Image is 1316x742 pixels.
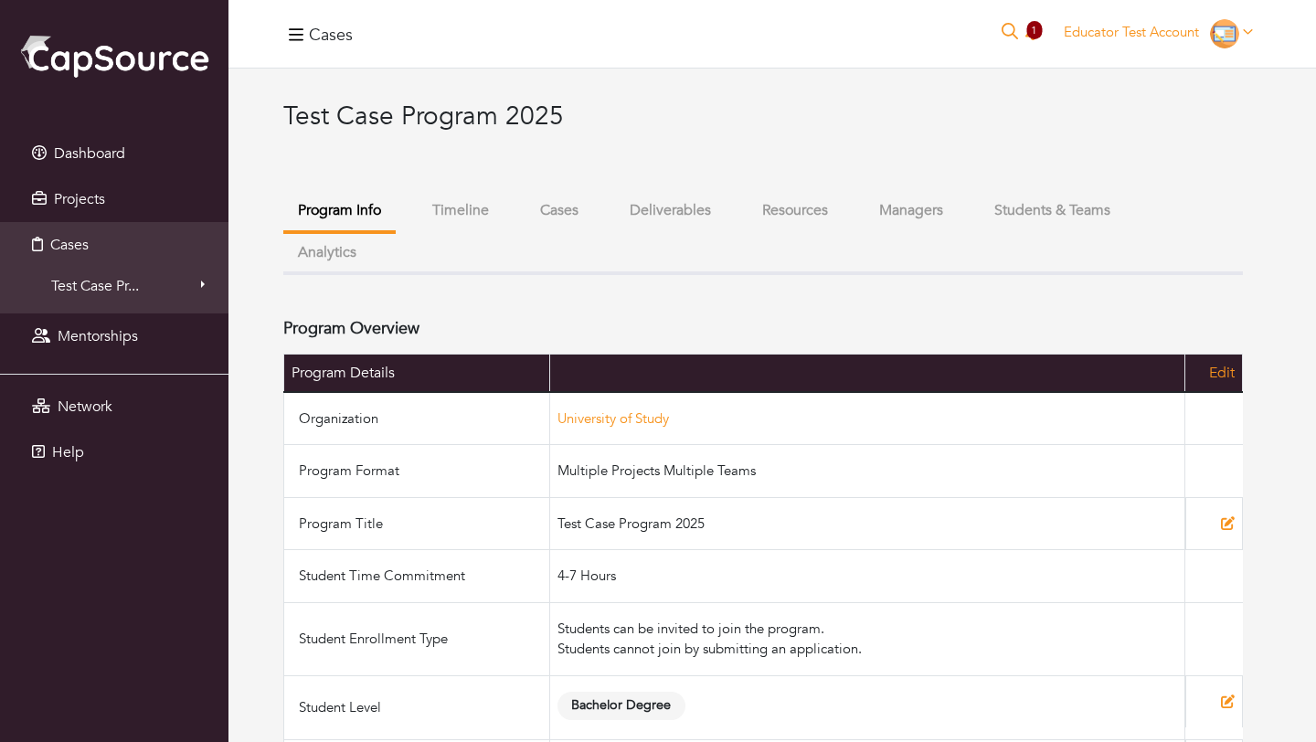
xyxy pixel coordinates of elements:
a: Educator Test Account [1056,23,1261,41]
h3: Test Case Program 2025 [283,101,1243,132]
td: Program Title [284,497,550,550]
a: Edit [1209,363,1235,383]
a: University of Study [557,409,669,428]
a: Analytics [283,233,371,272]
button: Resources [748,191,843,230]
button: Students & Teams [980,191,1125,230]
span: Mentorships [58,326,138,346]
button: Program Info [283,191,396,234]
th: Program Details [284,354,550,392]
td: Students can be invited to join the program. Students cannot join by submitting an application. [550,602,1185,675]
a: Dashboard [5,135,224,172]
span: Bachelor Degree [557,692,685,720]
a: Cases [5,227,224,263]
a: Projects [5,181,224,217]
span: Educator Test Account [1064,23,1199,41]
a: Mentorships [5,318,224,355]
td: Program Format [284,445,550,498]
td: Student Enrollment Type [284,602,550,675]
img: Educator-Icon-31d5a1e457ca3f5474c6b92ab10a5d5101c9f8fbafba7b88091835f1a8db102f.png [1210,19,1239,48]
td: Student Level [284,675,550,739]
button: Cases [525,191,593,230]
span: Projects [54,189,105,209]
a: Help [5,434,224,471]
button: Managers [865,191,958,230]
td: Test Case Program 2025 [550,497,1185,550]
h4: Cases [309,26,353,46]
button: Timeline [418,191,504,230]
td: Student Time Commitment [284,550,550,603]
span: Cases [50,235,89,255]
td: Organization [284,392,550,445]
span: 1 [1026,21,1042,39]
span: Dashboard [54,143,125,164]
button: Deliverables [615,191,726,230]
td: 4-7 Hours [550,550,1185,603]
a: Network [5,388,224,425]
img: cap_logo.png [18,32,210,79]
a: 1 [1025,23,1040,44]
span: Network [58,397,112,417]
a: Test Case Pr... [24,268,219,304]
span: Help [52,442,84,462]
td: Multiple Projects Multiple Teams [550,445,1185,498]
h4: Program Overview [283,319,1243,339]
